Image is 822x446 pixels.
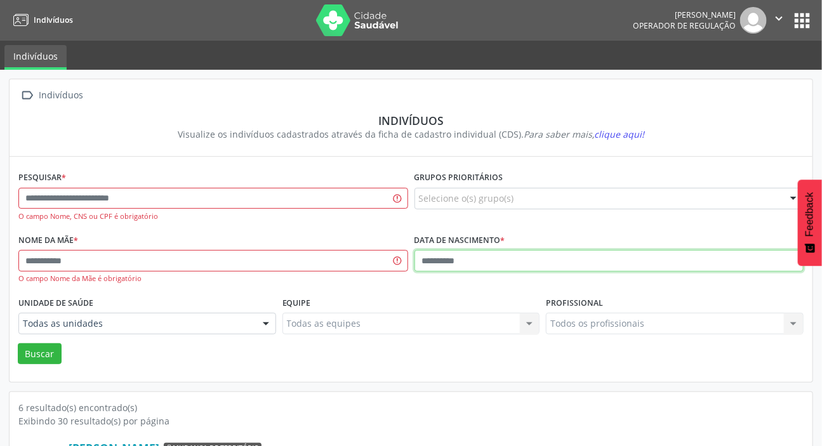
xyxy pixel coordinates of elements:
[524,128,644,140] i: Para saber mais,
[594,128,644,140] span: clique aqui!
[18,401,804,414] div: 6 resultado(s) encontrado(s)
[27,128,795,141] div: Visualize os indivíduos cadastrados através da ficha de cadastro individual (CDS).
[414,168,503,188] label: Grupos prioritários
[18,168,66,188] label: Pesquisar
[27,114,795,128] div: Indivíduos
[37,86,86,105] div: Indivíduos
[767,7,791,34] button: 
[4,45,67,70] a: Indivíduos
[282,293,311,313] label: Equipe
[419,192,514,205] span: Selecione o(s) grupo(s)
[798,180,822,266] button: Feedback - Mostrar pesquisa
[740,7,767,34] img: img
[18,414,804,428] div: Exibindo 30 resultado(s) por página
[414,231,505,251] label: Data de nascimento
[9,10,73,30] a: Indivíduos
[18,86,86,105] a:  Indivíduos
[791,10,813,32] button: apps
[18,273,408,284] div: O campo Nome da Mãe é obrigatório
[633,20,736,31] span: Operador de regulação
[34,15,73,25] span: Indivíduos
[804,192,816,237] span: Feedback
[18,86,37,105] i: 
[18,343,62,365] button: Buscar
[633,10,736,20] div: [PERSON_NAME]
[546,293,603,313] label: Profissional
[772,11,786,25] i: 
[18,293,93,313] label: Unidade de saúde
[18,231,78,251] label: Nome da mãe
[23,317,250,330] span: Todas as unidades
[18,211,408,222] div: O campo Nome, CNS ou CPF é obrigatório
